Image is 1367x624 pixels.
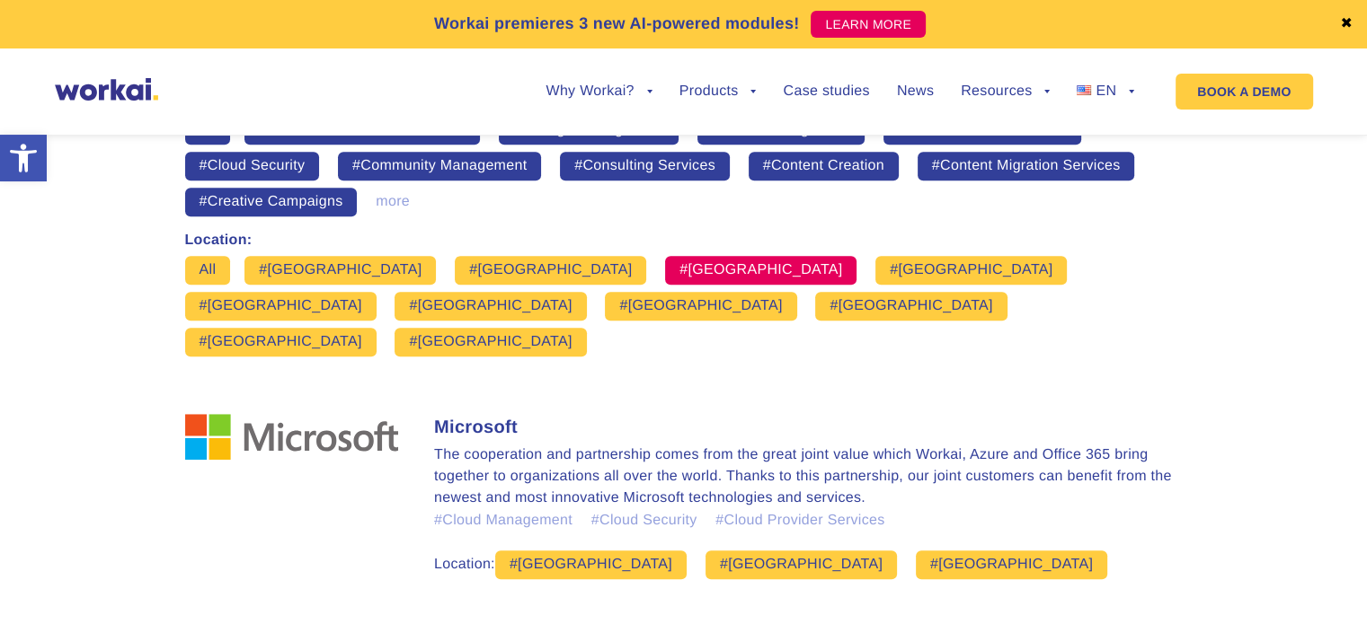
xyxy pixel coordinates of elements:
a: #Consulting Services [574,159,715,173]
p: Workai premieres 3 new AI-powered modules! [434,12,800,36]
a: #Cloud Provider Services [715,513,884,528]
a: Resources [961,84,1050,99]
a: #[GEOGRAPHIC_DATA] [890,263,1052,277]
a: LEARN MORE [811,11,926,38]
a: #Content Migration Services [932,159,1121,173]
a: #Creative Campaigns [200,195,343,209]
a: #[GEOGRAPHIC_DATA] [619,299,782,313]
a: #Cloud Management [434,513,573,528]
a: #[GEOGRAPHIC_DATA] [200,335,362,349]
a: BOOK A DEMO [1176,74,1312,110]
span: EN [1096,83,1116,99]
a: #Content Creation [763,159,884,173]
a: more [376,194,410,209]
strong: Location: [185,233,253,248]
a: #[GEOGRAPHIC_DATA] [469,263,632,277]
a: #[GEOGRAPHIC_DATA] [930,558,1093,572]
div: Location: [434,543,1183,579]
img: Microsoft [185,414,399,460]
a: ✖ [1340,17,1353,31]
iframe: Popup CTA [9,470,494,615]
h3: Microsoft [434,414,1183,441]
a: #[GEOGRAPHIC_DATA] [679,263,842,277]
a: Products [679,84,757,99]
a: News [897,84,934,99]
a: #Cloud Security [200,159,306,173]
a: #Cloud Security [591,513,697,528]
a: #[GEOGRAPHIC_DATA] [830,299,992,313]
a: #[GEOGRAPHIC_DATA] [510,558,672,572]
p: The cooperation and partnership comes from the great joint value which Workai, Azure and Office 3... [434,444,1183,509]
a: #[GEOGRAPHIC_DATA] [259,263,422,277]
a: All [200,263,217,277]
a: #[GEOGRAPHIC_DATA] [720,558,883,572]
span: more [376,195,410,209]
a: #[GEOGRAPHIC_DATA] [409,299,572,313]
a: #Community Management [352,159,527,173]
a: #[GEOGRAPHIC_DATA] [409,335,572,349]
a: Why Workai? [546,84,652,99]
a: #[GEOGRAPHIC_DATA] [200,299,362,313]
a: Case studies [783,84,869,99]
